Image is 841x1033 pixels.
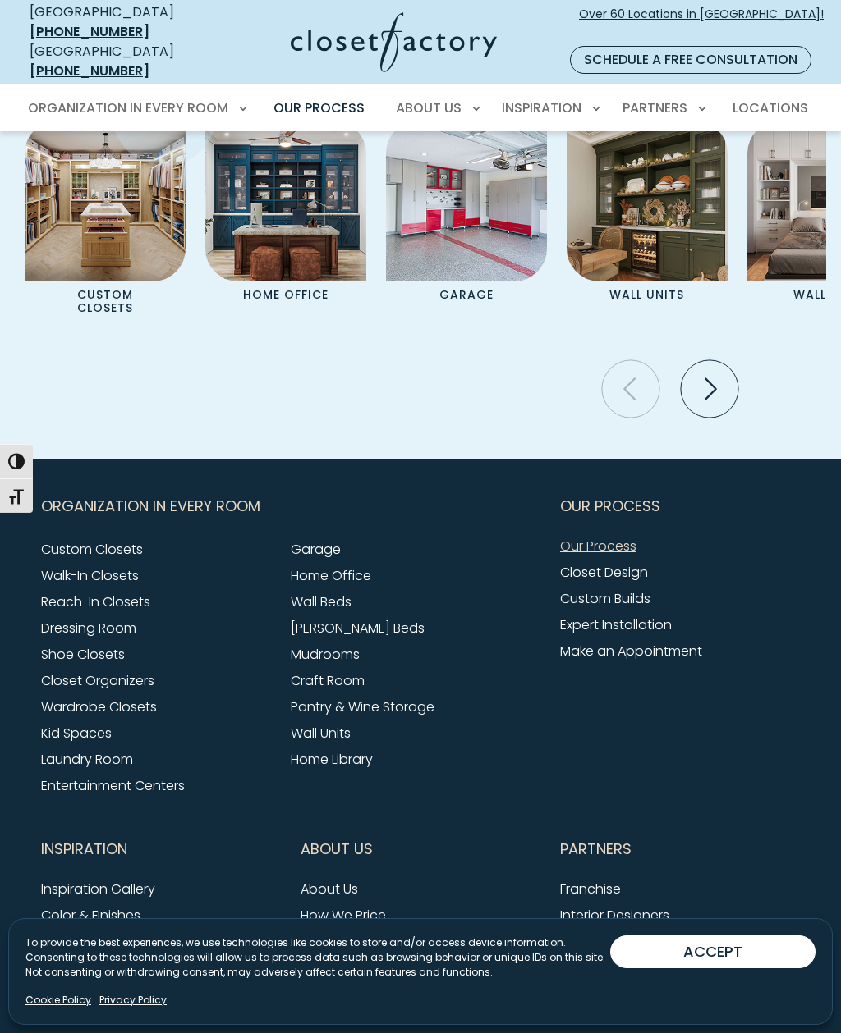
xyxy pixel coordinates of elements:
a: Garage Cabinets Garage [376,121,557,308]
a: [PERSON_NAME] Beds [291,619,425,638]
button: ACCEPT [610,935,816,968]
span: Organization in Every Room [28,98,228,117]
a: About Us [301,880,358,898]
div: [GEOGRAPHIC_DATA] [30,2,209,42]
span: Inspiration [41,829,127,870]
a: Garage [291,540,341,559]
a: Color & Finishes [41,906,140,925]
a: Wall unit Wall Units [557,121,738,308]
a: Home Office [291,566,371,585]
a: Mudrooms [291,645,360,664]
span: Inspiration [502,98,581,117]
span: About Us [301,829,373,870]
a: Craft Room [291,671,365,690]
a: Wardrobe Closets [41,697,157,716]
span: Organization in Every Room [41,486,260,527]
a: Closet Design [560,563,648,582]
p: Custom Closets [50,281,159,321]
button: Footer Subnav Button - Partners [560,829,800,870]
a: Expert Installation [560,615,672,634]
p: Home Office [231,281,340,308]
a: Cookie Policy [25,993,91,1008]
a: How We Price [301,906,386,925]
a: Locations [301,1011,363,1030]
a: Home Library [291,750,373,769]
a: Privacy Policy [99,993,167,1008]
button: Footer Subnav Button - Our Process [560,486,800,527]
a: Shoe Closets [41,645,125,664]
a: Custom Builds [560,589,650,608]
a: Interior Designers [560,906,669,925]
img: Closet Factory Logo [291,12,497,72]
a: Inspiration Gallery [41,880,155,898]
span: Locations [733,98,808,117]
a: Walk-In Closets [41,566,139,585]
a: [PHONE_NUMBER] [30,62,149,80]
a: [PHONE_NUMBER] [30,22,149,41]
span: About Us [396,98,462,117]
a: Kid Spaces [41,724,112,743]
p: Wall Units [592,281,701,308]
a: Dressing Room [41,619,136,638]
span: Over 60 Locations in [GEOGRAPHIC_DATA]! [579,6,824,40]
a: Closet Organizers [41,671,154,690]
span: Our Process [273,98,365,117]
p: To provide the best experiences, we use technologies like cookies to store and/or access device i... [25,935,610,980]
img: Custom Closet with island [25,121,186,281]
img: Garage Cabinets [386,121,547,281]
a: Laundry Room [41,750,133,769]
a: Schedule a Free Consultation [570,46,811,74]
button: Footer Subnav Button - About Us [301,829,540,870]
button: Footer Subnav Button - Inspiration [41,829,281,870]
button: Previous slide [595,354,666,424]
div: [GEOGRAPHIC_DATA] [30,42,209,81]
span: Partners [560,829,632,870]
button: Next slide [674,354,745,424]
a: Our Process [560,537,636,555]
span: Our Process [560,486,660,527]
nav: Primary Menu [16,85,825,131]
span: Partners [623,98,687,117]
a: Franchise [560,880,621,898]
a: Custom Closet with island Custom Closets [15,121,195,321]
a: Entertainment Centers [41,776,185,795]
button: Footer Subnav Button - Organization in Every Room [41,486,540,527]
a: Make an Appointment [560,642,702,660]
a: Wall Beds [291,592,352,611]
a: Pantry & Wine Storage [291,697,434,716]
a: Custom Closets [41,540,143,559]
a: Home Office featuring desk and custom cabinetry Home Office [195,121,376,308]
p: Garage [411,281,521,308]
a: Reach-In Closets [41,592,150,611]
a: Wall Units [291,724,351,743]
img: Home Office featuring desk and custom cabinetry [205,121,366,281]
img: Wall unit [567,121,728,281]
